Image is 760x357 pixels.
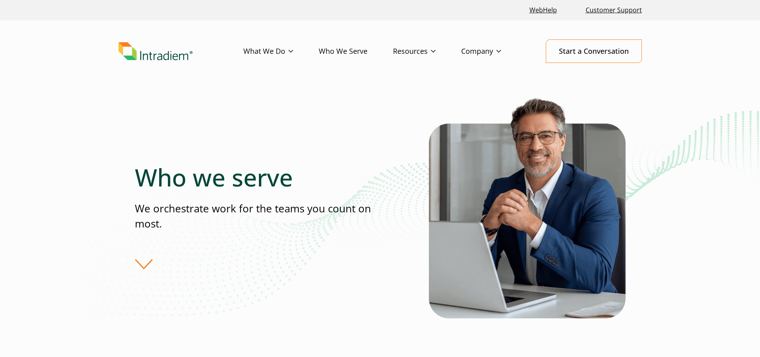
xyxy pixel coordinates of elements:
img: Intradiem [118,42,193,61]
a: Link to homepage of Intradiem [118,42,243,61]
a: What We Do [243,40,319,63]
a: Resources [393,40,461,63]
p: We orchestrate work for the teams you count on most. [135,201,380,231]
a: Start a Conversation [546,39,642,63]
a: Customer Support [582,2,645,19]
a: Who We Serve [319,40,393,63]
img: Who Intradiem Serves [429,95,626,318]
a: Link opens in a new window [526,2,560,19]
a: Company [461,40,527,63]
h1: Who we serve [135,163,380,192]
